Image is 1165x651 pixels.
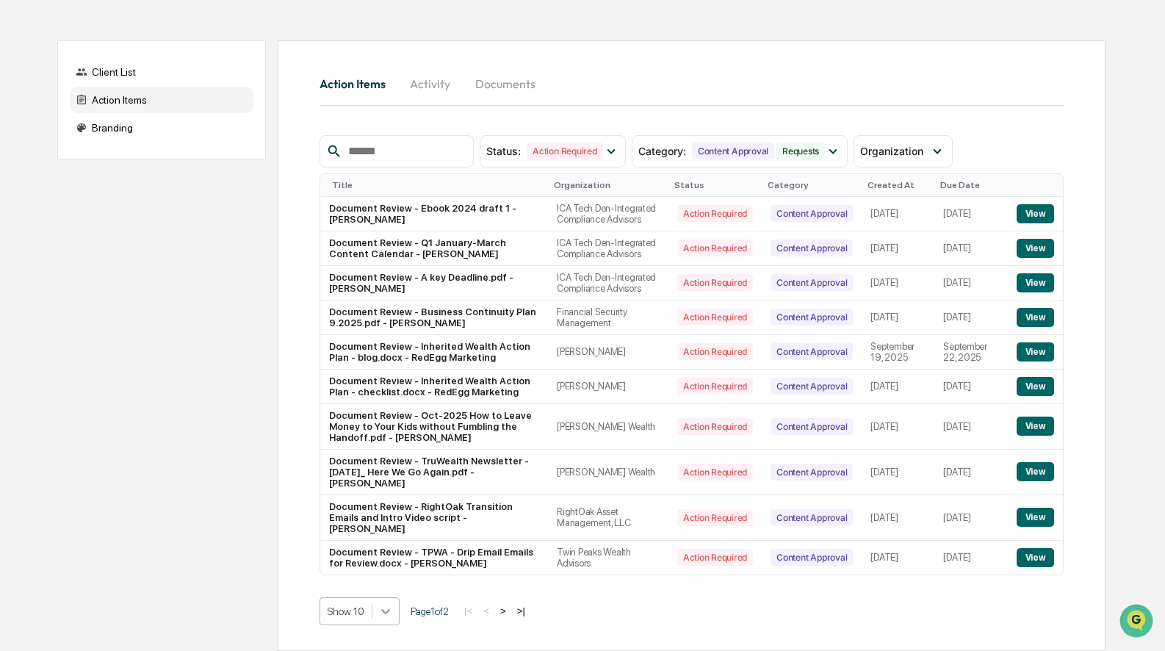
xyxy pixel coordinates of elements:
[862,231,934,266] td: [DATE]
[692,143,774,159] div: Content Approval
[1017,273,1054,292] button: View
[862,335,934,370] td: September 19, 2025
[50,127,186,139] div: We're available if you need us!
[1017,239,1054,258] button: View
[934,495,1007,541] td: [DATE]
[771,378,853,395] div: Content Approval
[320,301,548,335] td: Document Review - Business Continuity Plan 9.2025.pdf - [PERSON_NAME]
[677,464,753,481] div: Action Required
[677,343,753,360] div: Action Required
[332,180,542,190] div: Title
[934,301,1007,335] td: [DATE]
[320,335,548,370] td: Document Review - Inherited Wealth Action Plan - blog.docx - RedEgg Marketing
[513,605,530,617] button: >|
[320,450,548,495] td: Document Review - TruWealth Newsletter - [DATE]_ Here We Go Again.pdf - [PERSON_NAME]
[320,66,397,101] button: Action Items
[548,450,668,495] td: [PERSON_NAME] Wealth
[862,450,934,495] td: [DATE]
[934,335,1007,370] td: September 22, 2025
[862,495,934,541] td: [DATE]
[771,240,853,256] div: Content Approval
[868,180,928,190] div: Created At
[548,301,668,335] td: Financial Security Management
[776,143,825,159] div: Requests
[107,187,118,198] div: 🗄️
[771,205,853,222] div: Content Approval
[1017,308,1054,327] button: View
[1017,417,1054,436] button: View
[771,549,853,566] div: Content Approval
[771,309,853,325] div: Content Approval
[934,404,1007,450] td: [DATE]
[677,240,753,256] div: Action Required
[15,215,26,226] div: 🔎
[486,145,521,157] span: Status :
[101,179,188,206] a: 🗄️Attestations
[554,180,663,190] div: Organization
[411,605,449,617] span: Page 1 of 2
[862,301,934,335] td: [DATE]
[940,180,1001,190] div: Due Date
[1017,204,1054,223] button: View
[934,450,1007,495] td: [DATE]
[320,370,548,404] td: Document Review - Inherited Wealth Action Plan - checklist.docx - RedEgg Marketing
[548,335,668,370] td: [PERSON_NAME]
[934,370,1007,404] td: [DATE]
[397,66,464,101] button: Activity
[9,207,98,234] a: 🔎Data Lookup
[771,418,853,435] div: Content Approval
[70,59,253,85] div: Client List
[320,541,548,575] td: Document Review - TPWA - Drip Email Emails for Review.docx - [PERSON_NAME]
[677,274,753,291] div: Action Required
[250,117,267,134] button: Start new chat
[771,509,853,526] div: Content Approval
[638,145,686,157] span: Category :
[860,145,923,157] span: Organization
[677,549,753,566] div: Action Required
[320,495,548,541] td: Document Review - RightOak Transition Emails and Intro Video script - [PERSON_NAME]
[548,495,668,541] td: RightOak Asset Management, LLC
[1017,377,1054,396] button: View
[460,605,477,617] button: |<
[146,249,178,260] span: Pylon
[496,605,511,617] button: >
[70,115,253,141] div: Branding
[70,87,253,113] div: Action Items
[15,187,26,198] div: 🖐️
[9,179,101,206] a: 🖐️Preclearance
[527,143,602,159] div: Action Required
[548,370,668,404] td: [PERSON_NAME]
[320,266,548,301] td: Document Review - A key Deadline.pdf - [PERSON_NAME]
[674,180,756,190] div: Status
[320,404,548,450] td: Document Review - Oct-2025 How to Leave Money to Your Kids without Fumbling the Handoff.pdf - [PE...
[862,404,934,450] td: [DATE]
[934,266,1007,301] td: [DATE]
[104,248,178,260] a: Powered byPylon
[1017,508,1054,527] button: View
[934,541,1007,575] td: [DATE]
[1017,548,1054,567] button: View
[479,605,494,617] button: <
[320,231,548,266] td: Document Review - Q1 January-March Content Calendar - [PERSON_NAME]
[464,66,547,101] button: Documents
[677,418,753,435] div: Action Required
[548,541,668,575] td: Twin Peaks Wealth Advisors
[934,197,1007,231] td: [DATE]
[320,66,1064,101] div: activity tabs
[677,509,753,526] div: Action Required
[771,274,853,291] div: Content Approval
[768,180,856,190] div: Category
[320,197,548,231] td: Document Review - Ebook 2024 draft 1 - [PERSON_NAME]
[1017,342,1054,362] button: View
[1118,603,1158,642] iframe: Open customer support
[862,541,934,575] td: [DATE]
[677,205,753,222] div: Action Required
[862,197,934,231] td: [DATE]
[50,112,241,127] div: Start new chat
[15,31,267,54] p: How can we help?
[548,231,668,266] td: ICA Tech Den-Integrated Compliance Advisors
[548,266,668,301] td: ICA Tech Den-Integrated Compliance Advisors
[121,185,182,200] span: Attestations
